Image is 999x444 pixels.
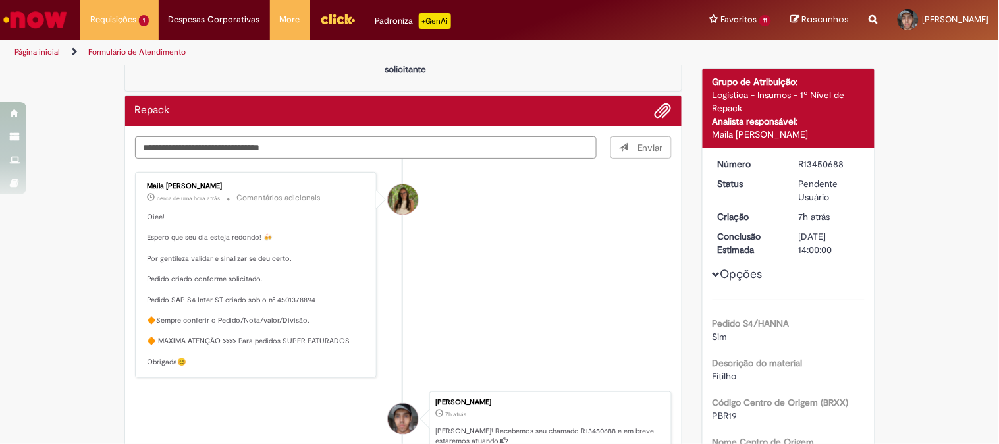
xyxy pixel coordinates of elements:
div: [PERSON_NAME] [435,399,664,406]
span: Fitilho [713,370,737,382]
img: click_logo_yellow_360x200.png [320,9,356,29]
div: Grupo de Atribuição: [713,75,865,88]
span: PBR19 [713,410,738,422]
div: Padroniza [375,13,451,29]
span: 11 [759,15,771,26]
span: 1 [139,15,149,26]
ul: Trilhas de página [10,40,656,65]
span: 7h atrás [445,410,466,418]
span: Sim [713,331,728,343]
b: Descrição do material [713,357,803,369]
dt: Número [708,157,789,171]
div: Logística - Insumos - 1º Nível de Repack [713,88,865,115]
dt: Conclusão Estimada [708,230,789,256]
span: Requisições [90,13,136,26]
time: 27/08/2025 13:56:52 [157,194,221,202]
div: [DATE] 14:00:00 [799,230,860,256]
div: Eduardo Goz Vasconcellos De Castro [388,404,418,434]
button: Adicionar anexos [655,102,672,119]
div: Maila [PERSON_NAME] [713,128,865,141]
div: Maila [PERSON_NAME] [148,182,367,190]
a: Formulário de Atendimento [88,47,186,57]
img: ServiceNow [1,7,69,33]
span: More [280,13,300,26]
span: Rascunhos [802,13,850,26]
div: Analista responsável: [713,115,865,128]
b: Código Centro de Origem (BRXX) [713,397,849,408]
b: Pedido S4/HANNA [713,318,790,329]
dt: Status [708,177,789,190]
time: 27/08/2025 08:16:06 [445,410,466,418]
small: Comentários adicionais [237,192,321,204]
div: R13450688 [799,157,860,171]
time: 27/08/2025 08:16:06 [799,211,830,223]
p: +GenAi [419,13,451,29]
div: Maila Melissa De Oliveira [388,184,418,215]
p: Oiee! Espero que seu dia esteja redondo! 🍻 Por gentileza validar e sinalizar se deu certo. Pedido... [148,212,367,368]
div: Pendente Usuário [799,177,860,204]
span: [PERSON_NAME] [923,14,989,25]
span: cerca de uma hora atrás [157,194,221,202]
dt: Criação [708,210,789,223]
a: Página inicial [14,47,60,57]
span: Favoritos [720,13,757,26]
span: Despesas Corporativas [169,13,260,26]
textarea: Digite sua mensagem aqui... [135,136,597,159]
h2: Repack Histórico de tíquete [135,105,170,117]
a: Rascunhos [791,14,850,26]
div: 27/08/2025 08:16:06 [799,210,860,223]
span: 7h atrás [799,211,830,223]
